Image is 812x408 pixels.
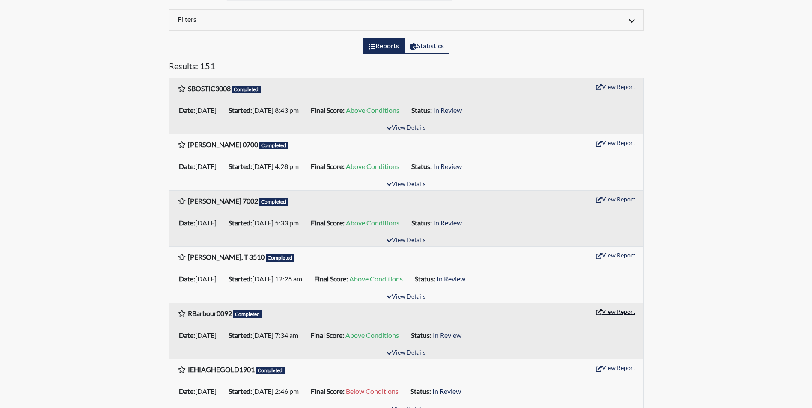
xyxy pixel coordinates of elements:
b: Status: [411,219,432,227]
button: View Details [383,235,429,246]
h6: Filters [178,15,400,23]
button: View Details [383,179,429,190]
b: Final Score: [311,162,345,170]
b: Date: [179,219,195,227]
b: Final Score: [314,275,348,283]
span: In Review [433,106,462,114]
span: Completed [259,142,289,149]
li: [DATE] [175,160,225,173]
div: Click to expand/collapse filters [171,15,641,25]
li: [DATE] [175,103,225,117]
b: [PERSON_NAME] 7002 [188,197,258,205]
button: View Report [592,361,639,374]
b: Started: [229,331,252,339]
span: Below Conditions [346,387,399,395]
button: View Report [592,136,639,149]
span: In Review [432,387,461,395]
button: View Report [592,192,639,206]
b: Status: [411,162,432,170]
span: Above Conditions [346,106,399,114]
li: [DATE] 4:28 pm [225,160,307,173]
b: Date: [179,275,195,283]
li: [DATE] 2:46 pm [225,384,307,398]
li: [DATE] [175,272,225,286]
b: Status: [410,387,431,395]
span: Completed [232,86,261,93]
label: View statistics about completed interviews [404,38,449,54]
span: In Review [433,219,462,227]
li: [DATE] [175,328,225,342]
span: Completed [233,310,262,318]
b: Started: [229,387,252,395]
span: In Review [437,275,465,283]
b: Date: [179,387,195,395]
li: [DATE] 5:33 pm [225,216,307,230]
b: Date: [179,162,195,170]
button: View Details [383,347,429,359]
h5: Results: 151 [169,61,644,74]
span: Above Conditions [346,219,399,227]
b: Started: [229,219,252,227]
span: Completed [256,367,285,374]
button: View Details [383,291,429,303]
span: Above Conditions [345,331,399,339]
span: Completed [259,198,289,206]
span: Above Conditions [349,275,403,283]
li: [DATE] 12:28 am [225,272,311,286]
span: In Review [433,331,461,339]
b: Status: [411,106,432,114]
b: SBOSTIC3008 [188,84,231,92]
button: View Report [592,248,639,262]
b: Date: [179,331,195,339]
span: Completed [266,254,295,262]
b: Final Score: [311,106,345,114]
label: View the list of reports [363,38,405,54]
b: Final Score: [310,331,344,339]
button: View Report [592,80,639,93]
b: RBarbour0092 [188,309,232,317]
b: [PERSON_NAME] 0700 [188,140,258,148]
span: Above Conditions [346,162,399,170]
b: Started: [229,106,252,114]
li: [DATE] [175,216,225,230]
b: Date: [179,106,195,114]
b: Status: [415,275,435,283]
span: In Review [433,162,462,170]
li: [DATE] 7:34 am [225,328,307,342]
b: Started: [229,162,252,170]
button: View Report [592,305,639,318]
button: View Details [383,122,429,134]
b: [PERSON_NAME], T 3510 [188,253,265,261]
b: IEHIAGHEGOLD1901 [188,365,255,373]
b: Final Score: [311,219,345,227]
li: [DATE] 8:43 pm [225,103,307,117]
b: Status: [411,331,431,339]
b: Final Score: [311,387,345,395]
li: [DATE] [175,384,225,398]
b: Started: [229,275,252,283]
